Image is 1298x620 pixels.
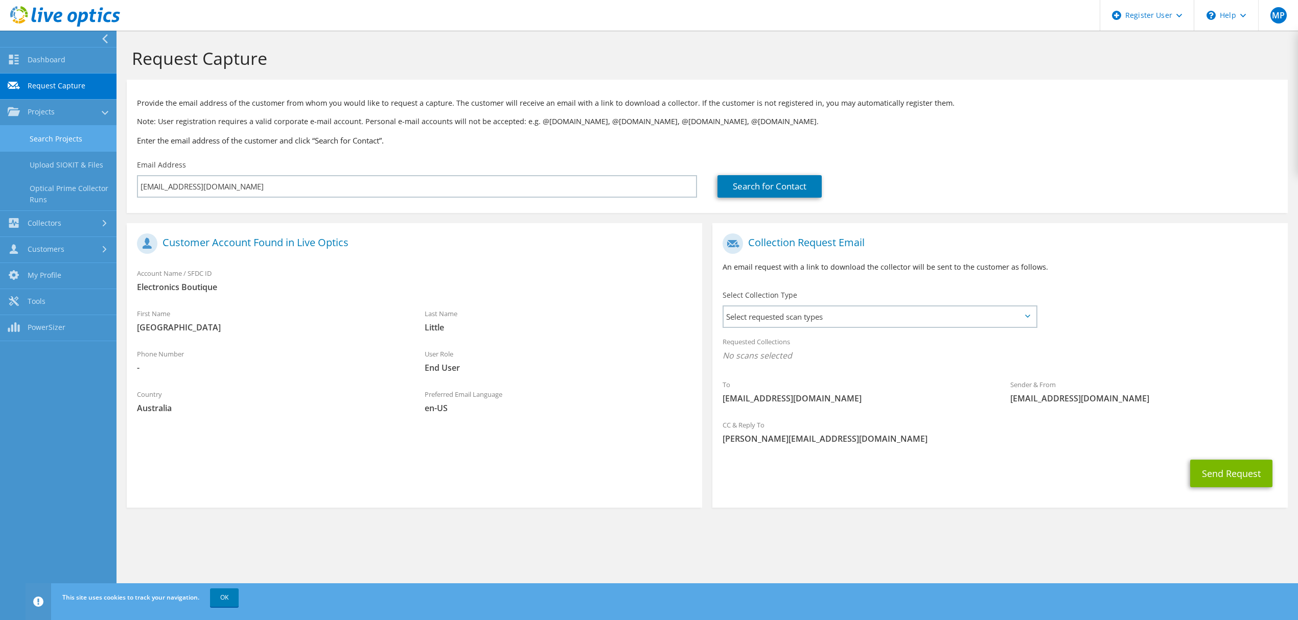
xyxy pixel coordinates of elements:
[414,303,702,338] div: Last Name
[414,343,702,378] div: User Role
[127,343,414,378] div: Phone Number
[137,322,404,333] span: [GEOGRAPHIC_DATA]
[723,350,1278,361] span: No scans selected
[712,414,1288,449] div: CC & Reply To
[723,393,990,404] span: [EMAIL_ADDRESS][DOMAIN_NAME]
[137,362,404,373] span: -
[1190,460,1272,487] button: Send Request
[712,374,1000,409] div: To
[712,331,1288,369] div: Requested Collections
[723,433,1278,444] span: [PERSON_NAME][EMAIL_ADDRESS][DOMAIN_NAME]
[127,384,414,419] div: Country
[1000,374,1288,409] div: Sender & From
[425,362,692,373] span: End User
[723,233,1272,254] h1: Collection Request Email
[724,306,1036,327] span: Select requested scan types
[723,290,797,300] label: Select Collection Type
[137,281,692,293] span: Electronics Boutique
[137,233,687,254] h1: Customer Account Found in Live Optics
[425,322,692,333] span: Little
[723,261,1278,273] p: An email request with a link to download the collector will be sent to the customer as follows.
[132,47,1278,69] h1: Request Capture
[127,263,702,298] div: Account Name / SFDC ID
[414,384,702,419] div: Preferred Email Language
[62,593,199,602] span: This site uses cookies to track your navigation.
[137,98,1278,109] p: Provide the email address of the customer from whom you would like to request a capture. The cust...
[1207,11,1216,20] svg: \n
[137,402,404,414] span: Australia
[127,303,414,338] div: First Name
[137,135,1278,146] h3: Enter the email address of the customer and click “Search for Contact”.
[210,588,239,607] a: OK
[425,402,692,414] span: en-US
[137,160,186,170] label: Email Address
[717,175,822,198] a: Search for Contact
[1270,7,1287,23] span: MP
[137,116,1278,127] p: Note: User registration requires a valid corporate e-mail account. Personal e-mail accounts will ...
[1010,393,1278,404] span: [EMAIL_ADDRESS][DOMAIN_NAME]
